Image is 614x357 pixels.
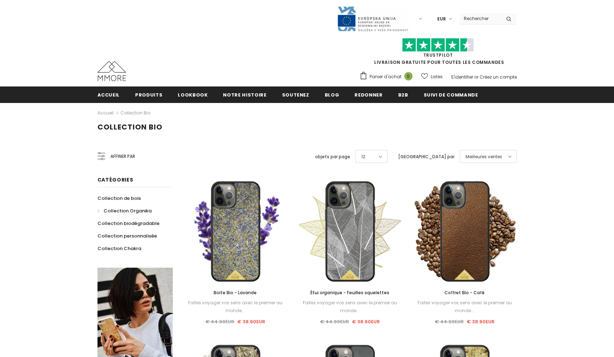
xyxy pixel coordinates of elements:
[451,74,473,80] a: S'identifier
[337,6,409,32] img: Javni Razpis
[352,318,380,325] span: € 38.90EUR
[360,71,416,82] a: Panier d'achat 0
[474,74,479,80] span: or
[237,318,265,325] span: € 38.90EUR
[97,195,141,202] span: Collection de bois
[282,91,309,98] span: soutenez
[135,91,162,98] span: Produits
[398,153,454,160] label: [GEOGRAPHIC_DATA] par
[361,153,365,160] span: 12
[354,91,382,98] span: Redonner
[460,13,501,24] input: Search Site
[431,73,443,80] span: Listes
[178,86,208,103] a: Lookbook
[104,207,152,214] span: Collection Organika
[110,152,135,160] span: Affiner par
[97,217,160,230] a: Collection biodégradable
[337,15,409,22] a: Javni Razpis
[97,61,126,81] img: Cas MMORE
[325,86,339,103] a: Blog
[298,289,402,297] a: Étui organique - Feuilles squelettes
[97,232,157,239] span: Collection personnalisée
[421,70,443,83] a: Listes
[97,176,133,183] span: Catégories
[135,86,162,103] a: Produits
[315,153,350,160] label: objets par page
[354,86,382,103] a: Redonner
[404,72,413,80] span: 0
[97,109,114,117] a: Accueil
[184,299,287,315] div: Faites voyager vos sens avec le premier au monde...
[467,318,495,325] span: € 38.90EUR
[120,110,151,116] a: Collection Bio
[424,86,478,103] a: Suivi de commande
[298,299,402,315] div: Faites voyager vos sens avec le premier au monde...
[437,15,446,23] span: EUR
[223,91,266,98] span: Notre histoire
[97,86,120,103] a: Accueil
[413,289,517,297] a: Coffret Bio - Café
[97,91,120,98] span: Accueil
[325,91,339,98] span: Blog
[178,91,208,98] span: Lookbook
[97,242,141,255] a: Collection Chakra
[97,122,162,132] span: Collection Bio
[435,318,464,325] span: € 44.90EUR
[97,220,160,227] span: Collection biodégradable
[223,86,266,103] a: Notre histoire
[480,74,517,80] a: Créez un compte
[424,91,478,98] span: Suivi de commande
[282,86,309,103] a: soutenez
[97,245,141,252] span: Collection Chakra
[320,318,349,325] span: € 44.90EUR
[97,192,141,205] a: Collection de bois
[423,52,453,58] a: TrustPilot
[413,299,517,315] div: Faites voyager vos sens avec le premier au monde...
[370,73,401,80] span: Panier d'achat
[97,230,157,242] a: Collection personnalisée
[402,38,474,52] img: Faites confiance aux étoiles pilotes
[360,41,517,65] span: LIVRAISON GRATUITE POUR TOUTES LES COMMANDES
[214,290,257,296] span: Boite Bio - Lavande
[97,205,152,217] a: Collection Organika
[184,289,287,297] a: Boite Bio - Lavande
[205,318,234,325] span: € 44.90EUR
[444,290,485,296] span: Coffret Bio - Café
[466,153,502,160] span: Meilleures ventes
[398,91,408,98] span: B2B
[398,86,408,103] a: B2B
[310,290,389,296] span: Étui organique - Feuilles squelettes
